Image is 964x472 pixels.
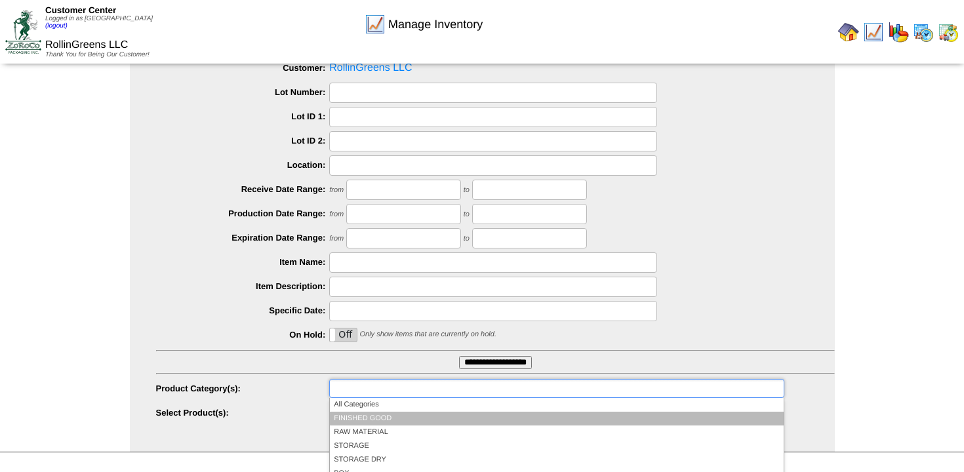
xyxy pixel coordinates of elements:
a: (logout) [45,22,68,29]
img: calendarinout.gif [938,22,959,43]
span: Customer Center [45,5,116,15]
label: Expiration Date Range: [156,233,330,243]
label: Lot ID 1: [156,111,330,121]
li: All Categories [330,398,783,412]
img: ZoRoCo_Logo(Green%26Foil)%20jpg.webp [5,10,41,54]
span: Manage Inventory [388,18,483,31]
label: Select Product(s): [156,408,330,418]
img: graph.gif [888,22,909,43]
span: Thank You for Being Our Customer! [45,51,150,58]
span: RollinGreens LLC [45,39,128,50]
label: Item Name: [156,257,330,267]
span: from [329,186,344,194]
li: RAW MATERIAL [330,425,783,439]
span: to [464,210,470,218]
div: OnOff [329,328,357,342]
span: Only show items that are currently on hold. [359,330,496,338]
label: Product Category(s): [156,383,330,393]
li: STORAGE [330,439,783,453]
li: STORAGE DRY [330,453,783,467]
label: Receive Date Range: [156,184,330,194]
img: home.gif [838,22,859,43]
label: Lot Number: [156,87,330,97]
span: from [329,210,344,218]
span: to [464,235,470,243]
img: calendarprod.gif [913,22,934,43]
img: line_graph.gif [863,22,884,43]
label: Lot ID 2: [156,136,330,146]
label: Location: [156,160,330,170]
label: Specific Date: [156,305,330,315]
span: to [464,186,470,194]
span: Logged in as [GEOGRAPHIC_DATA] [45,15,153,29]
label: On Hold: [156,330,330,340]
li: FINISHED GOOD [330,412,783,425]
label: Item Description: [156,281,330,291]
img: line_graph.gif [365,14,386,35]
label: Production Date Range: [156,208,330,218]
label: Off [330,328,357,342]
span: from [329,235,344,243]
